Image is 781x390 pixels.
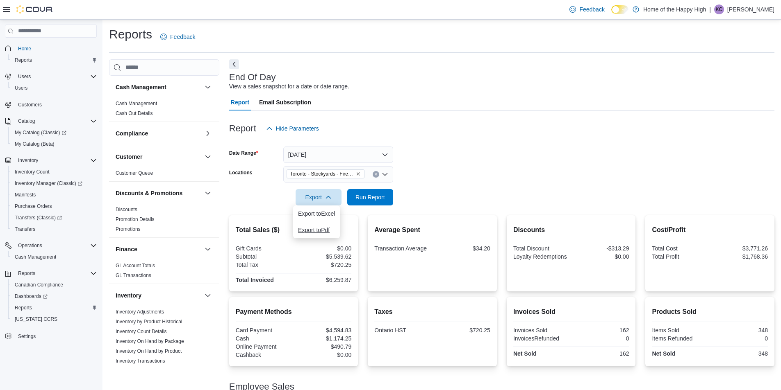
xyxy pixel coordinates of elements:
[11,224,39,234] a: Transfers
[15,141,55,147] span: My Catalog (Beta)
[11,167,97,177] span: Inventory Count
[203,291,213,300] button: Inventory
[116,291,141,300] h3: Inventory
[295,335,351,342] div: $1,174.25
[15,100,45,110] a: Customers
[8,201,100,212] button: Purchase Orders
[11,139,97,149] span: My Catalog (Beta)
[513,245,569,252] div: Total Discount
[15,241,97,250] span: Operations
[290,170,354,178] span: Toronto - Stockyards - Fire & Flower
[8,212,100,223] a: Transfers (Classic)
[15,282,63,288] span: Canadian Compliance
[116,358,165,364] a: Inventory Transactions
[116,338,184,344] a: Inventory On Hand by Package
[11,280,97,290] span: Canadian Compliance
[15,57,32,63] span: Reports
[374,307,490,317] h2: Taxes
[15,268,97,278] span: Reports
[15,241,46,250] button: Operations
[11,190,97,200] span: Manifests
[116,189,182,197] h3: Discounts & Promotions
[116,318,182,325] span: Inventory by Product Historical
[712,253,768,260] div: $1,768.36
[15,331,39,341] a: Settings
[236,327,292,334] div: Card Payment
[229,169,253,176] label: Locations
[8,313,100,325] button: [US_STATE] CCRS
[11,139,58,149] a: My Catalog (Beta)
[236,262,292,268] div: Total Tax
[116,129,201,138] button: Compliance
[116,309,164,315] a: Inventory Adjustments
[236,307,352,317] h2: Payment Methods
[116,358,165,364] span: Inventory Transactions
[374,245,430,252] div: Transaction Average
[11,83,97,93] span: Users
[434,245,490,252] div: $34.20
[11,83,31,93] a: Users
[116,226,141,232] span: Promotions
[2,268,100,279] button: Reports
[116,83,201,91] button: Cash Management
[116,263,155,268] a: GL Account Totals
[116,226,141,232] a: Promotions
[116,129,148,138] h3: Compliance
[298,227,335,233] span: Export to Pdf
[116,189,201,197] button: Discounts & Promotions
[116,216,155,223] span: Promotion Details
[15,192,36,198] span: Manifests
[712,245,768,252] div: $3,771.26
[373,171,379,178] button: Clear input
[116,348,182,354] a: Inventory On Hand by Product
[109,205,219,237] div: Discounts & Promotions
[11,178,97,188] span: Inventory Manager (Classic)
[8,251,100,263] button: Cash Management
[18,333,36,340] span: Settings
[374,327,430,334] div: Ontario HST
[116,338,184,345] span: Inventory On Hand by Package
[116,101,157,106] a: Cash Management
[15,331,97,341] span: Settings
[11,201,55,211] a: Purchase Orders
[116,100,157,107] span: Cash Management
[18,101,42,108] span: Customers
[116,291,201,300] button: Inventory
[109,261,219,284] div: Finance
[293,205,340,222] button: Export toExcel
[116,153,201,161] button: Customer
[727,5,774,14] p: [PERSON_NAME]
[203,188,213,198] button: Discounts & Promotions
[513,335,569,342] div: InvoicesRefunded
[116,348,182,354] span: Inventory On Hand by Product
[18,118,35,124] span: Catalog
[356,171,361,176] button: Remove Toronto - Stockyards - Fire & Flower from selection in this group
[8,138,100,150] button: My Catalog (Beta)
[714,5,724,14] div: Kayleene Carvalho Pinho
[229,72,276,82] h3: End Of Day
[573,245,629,252] div: -$313.29
[652,307,768,317] h2: Products Sold
[229,150,258,156] label: Date Range
[15,116,38,126] button: Catalog
[11,128,70,138] a: My Catalog (Classic)
[434,327,490,334] div: $720.25
[8,291,100,302] a: Dashboards
[236,245,292,252] div: Gift Cards
[15,226,35,232] span: Transfers
[652,245,708,252] div: Total Cost
[513,350,537,357] strong: Net Sold
[296,189,342,205] button: Export
[8,189,100,201] button: Manifests
[236,253,292,260] div: Subtotal
[116,207,137,212] a: Discounts
[15,268,39,278] button: Reports
[8,82,100,94] button: Users
[116,329,167,334] a: Inventory Count Details
[170,33,195,41] span: Feedback
[652,350,675,357] strong: Net Sold
[295,253,351,260] div: $5,539.62
[263,120,322,137] button: Hide Parameters
[643,5,706,14] p: Home of the Happy High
